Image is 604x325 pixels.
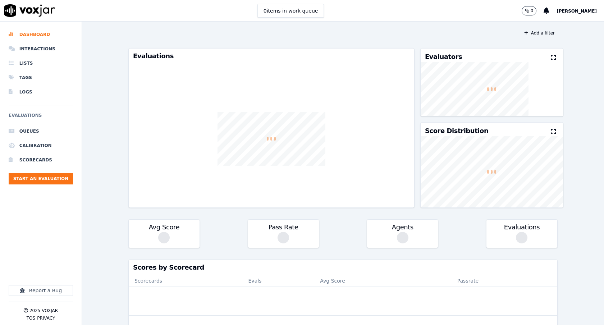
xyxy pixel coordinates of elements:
[129,275,243,287] th: Scorecards
[557,6,604,15] button: [PERSON_NAME]
[29,308,58,313] p: 2025 Voxjar
[9,42,73,56] a: Interactions
[4,4,55,17] img: voxjar logo
[9,111,73,124] h6: Evaluations
[491,224,553,230] h3: Evaluations
[521,29,558,37] button: Add a filter
[133,224,195,230] h3: Avg Score
[9,124,73,138] a: Queues
[243,275,315,287] th: Evals
[37,315,55,321] button: Privacy
[252,224,315,230] h3: Pass Rate
[9,56,73,70] a: Lists
[420,275,516,287] th: Passrate
[522,6,537,15] button: 0
[133,264,553,271] h3: Scores by Scorecard
[9,173,73,184] button: Start an Evaluation
[257,4,324,18] button: 0items in work queue
[9,138,73,153] a: Calibration
[9,27,73,42] a: Dashboard
[9,85,73,99] a: Logs
[371,224,434,230] h3: Agents
[522,6,544,15] button: 0
[133,53,410,59] h3: Evaluations
[557,9,597,14] span: [PERSON_NAME]
[9,153,73,167] a: Scorecards
[9,70,73,85] a: Tags
[27,315,35,321] button: TOS
[425,54,462,60] h3: Evaluators
[314,275,420,287] th: Avg Score
[425,128,488,134] h3: Score Distribution
[531,8,534,14] p: 0
[9,285,73,296] button: Report a Bug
